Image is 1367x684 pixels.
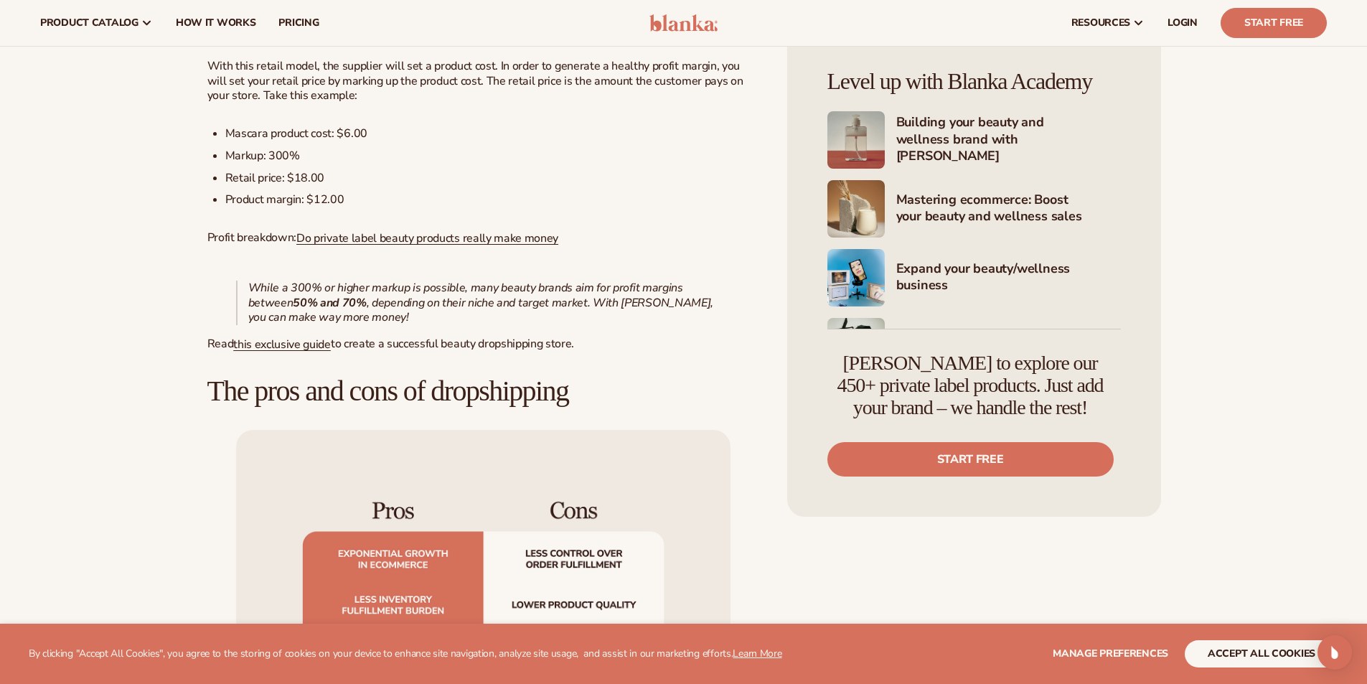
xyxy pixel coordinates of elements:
[296,230,558,246] a: Do private label beauty products really make money
[827,249,885,306] img: Shopify Image 7
[827,318,885,375] img: Shopify Image 8
[649,14,718,32] img: logo
[248,281,731,325] p: While a 300% or higher markup is possible, many beauty brands aim for profit margins between , de...
[225,192,759,207] li: Product margin: $12.00
[225,149,759,164] li: Markup: 300%
[1053,647,1168,660] span: Manage preferences
[225,126,759,141] li: Mascara product cost: $6.00
[29,648,782,660] p: By clicking "Accept All Cookies", you agree to the storing of cookies on your device to enhance s...
[827,180,885,238] img: Shopify Image 6
[1071,17,1130,29] span: resources
[207,59,759,103] p: With this retail model, the supplier will set a product cost. In order to generate a healthy prof...
[827,180,1121,238] a: Shopify Image 6 Mastering ecommerce: Boost your beauty and wellness sales
[896,192,1121,227] h4: Mastering ecommerce: Boost your beauty and wellness sales
[176,17,256,29] span: How It Works
[207,230,759,246] p: Profit breakdown:
[733,647,781,660] a: Learn More
[233,337,331,352] a: this exclusive guide
[278,17,319,29] span: pricing
[1221,8,1327,38] a: Start Free
[207,337,759,352] p: Read to create a successful beauty dropshipping store.
[827,352,1114,418] h4: [PERSON_NAME] to explore our 450+ private label products. Just add your brand – we handle the rest!
[827,111,1121,169] a: Shopify Image 5 Building your beauty and wellness brand with [PERSON_NAME]
[1317,635,1352,670] div: Open Intercom Messenger
[1053,640,1168,667] button: Manage preferences
[1185,640,1338,667] button: accept all cookies
[896,114,1121,166] h4: Building your beauty and wellness brand with [PERSON_NAME]
[1168,17,1198,29] span: LOGIN
[827,69,1121,94] h4: Level up with Blanka Academy
[293,295,366,311] strong: 50% and 70%
[225,171,759,186] li: Retail price: $18.00
[827,318,1121,375] a: Shopify Image 8 Marketing your beauty and wellness brand 101
[827,442,1114,477] a: Start free
[40,17,138,29] span: product catalog
[827,111,885,169] img: Shopify Image 5
[827,249,1121,306] a: Shopify Image 7 Expand your beauty/wellness business
[207,375,759,407] h2: The pros and cons of dropshipping
[896,261,1121,296] h4: Expand your beauty/wellness business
